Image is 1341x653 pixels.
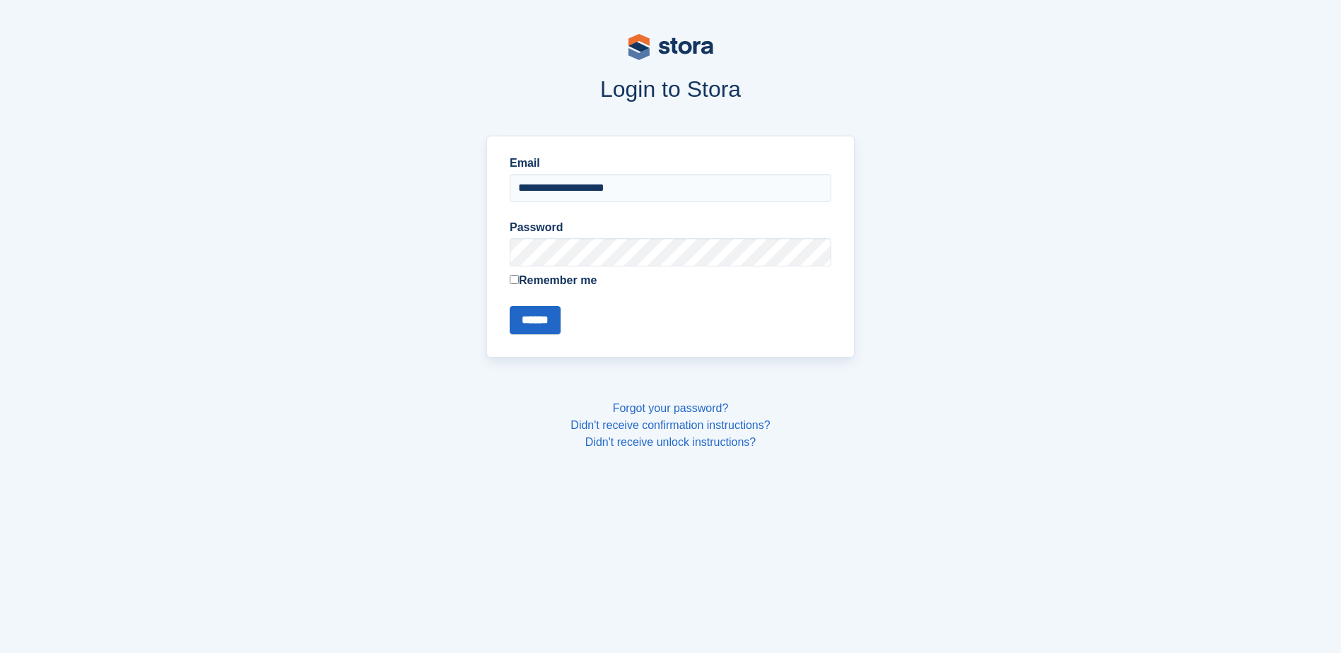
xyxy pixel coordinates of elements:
[510,155,831,172] label: Email
[217,76,1125,102] h1: Login to Stora
[585,436,756,448] a: Didn't receive unlock instructions?
[510,272,831,289] label: Remember me
[570,419,770,431] a: Didn't receive confirmation instructions?
[510,219,831,236] label: Password
[510,275,519,284] input: Remember me
[628,34,713,60] img: stora-logo-53a41332b3708ae10de48c4981b4e9114cc0af31d8433b30ea865607fb682f29.svg
[613,402,729,414] a: Forgot your password?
